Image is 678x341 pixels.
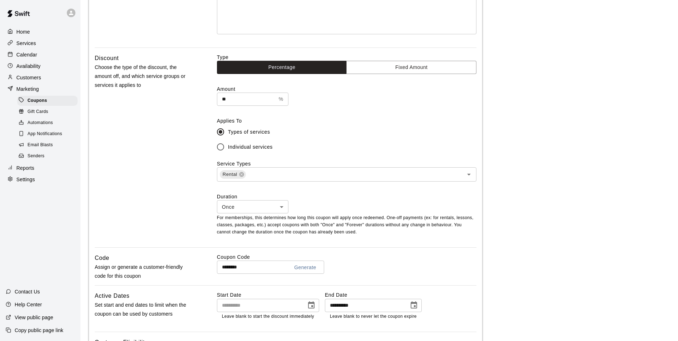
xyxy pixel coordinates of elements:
label: Start Date [217,291,319,298]
button: Fixed Amount [346,61,476,74]
label: End Date [325,291,422,298]
button: Generate [291,261,319,274]
label: Service Types [217,161,251,167]
a: Availability [6,61,75,71]
div: Automations [17,118,78,128]
span: Email Blasts [28,142,53,149]
label: Type [217,54,476,61]
h6: Discount [95,54,119,63]
a: Home [6,26,75,37]
a: Services [6,38,75,49]
button: Choose date, selected date is Jan 15, 2026 [407,298,421,312]
a: Marketing [6,84,75,94]
p: Reports [16,164,34,172]
label: Coupon Code [217,253,476,261]
span: Automations [28,119,53,127]
a: Coupons [17,95,80,106]
a: Email Blasts [17,140,80,151]
span: App Notifications [28,130,62,138]
span: Senders [28,153,45,160]
p: Set start and end dates to limit when the coupon can be used by customers [95,301,194,318]
p: Services [16,40,36,47]
p: Help Center [15,301,42,308]
a: Customers [6,72,75,83]
label: Amount [217,85,476,93]
p: Settings [16,176,35,183]
a: Gift Cards [17,106,80,117]
a: Reports [6,163,75,173]
p: Home [16,28,30,35]
p: Leave blank to never let the coupon expire [330,313,417,320]
div: Once [217,200,288,213]
button: Choose date [304,298,318,312]
a: Automations [17,118,80,129]
p: View public page [15,314,53,321]
label: Duration [217,193,476,200]
p: Contact Us [15,288,40,295]
p: Marketing [16,85,39,93]
span: Gift Cards [28,108,48,115]
div: Email Blasts [17,140,78,150]
div: Rental [220,170,246,179]
div: Senders [17,151,78,161]
span: Rental [220,171,240,178]
p: Choose the type of the discount, the amount off, and which service groups or services it applies to [95,63,194,90]
p: Copy public page link [15,327,63,334]
a: Senders [17,151,80,162]
button: Open [464,169,474,179]
span: Individual services [228,143,273,151]
p: For memberships, this determines how long this coupon will apply once redeemed. One-off payments ... [217,214,476,236]
a: Calendar [6,49,75,60]
div: Gift Cards [17,107,78,117]
p: Customers [16,74,41,81]
h6: Code [95,253,109,263]
p: % [279,95,283,103]
p: Leave blank to start the discount immediately [222,313,314,320]
label: Applies To [217,117,476,124]
p: Calendar [16,51,37,58]
div: App Notifications [17,129,78,139]
h6: Active Dates [95,291,130,301]
span: Types of services [228,128,270,136]
span: Coupons [28,97,47,104]
a: App Notifications [17,129,80,140]
a: Settings [6,174,75,185]
button: Percentage [217,61,347,74]
p: Assign or generate a customer-friendly code for this coupon [95,263,194,281]
div: Coupons [17,96,78,106]
p: Availability [16,63,41,70]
